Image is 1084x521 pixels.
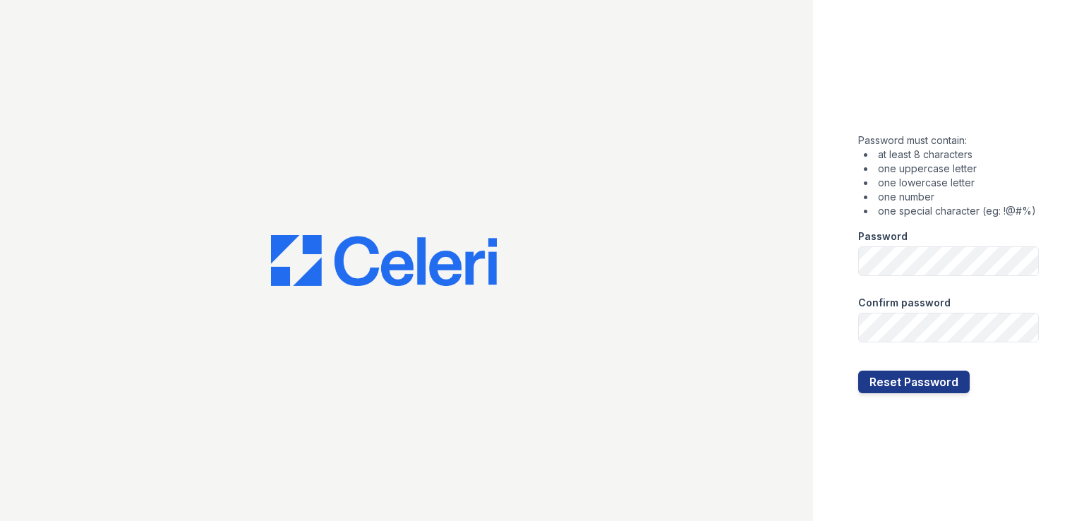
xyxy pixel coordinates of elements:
img: CE_Logo_Blue-a8612792a0a2168367f1c8372b55b34899dd931a85d93a1a3d3e32e68fde9ad4.png [271,235,497,286]
label: Confirm password [858,296,951,310]
li: one uppercase letter [864,162,1039,176]
li: at least 8 characters [864,148,1039,162]
div: Password must contain: [858,133,1039,218]
li: one lowercase letter [864,176,1039,190]
li: one number [864,190,1039,204]
li: one special character (eg: !@#%) [864,204,1039,218]
label: Password [858,229,908,244]
button: Reset Password [858,371,970,393]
